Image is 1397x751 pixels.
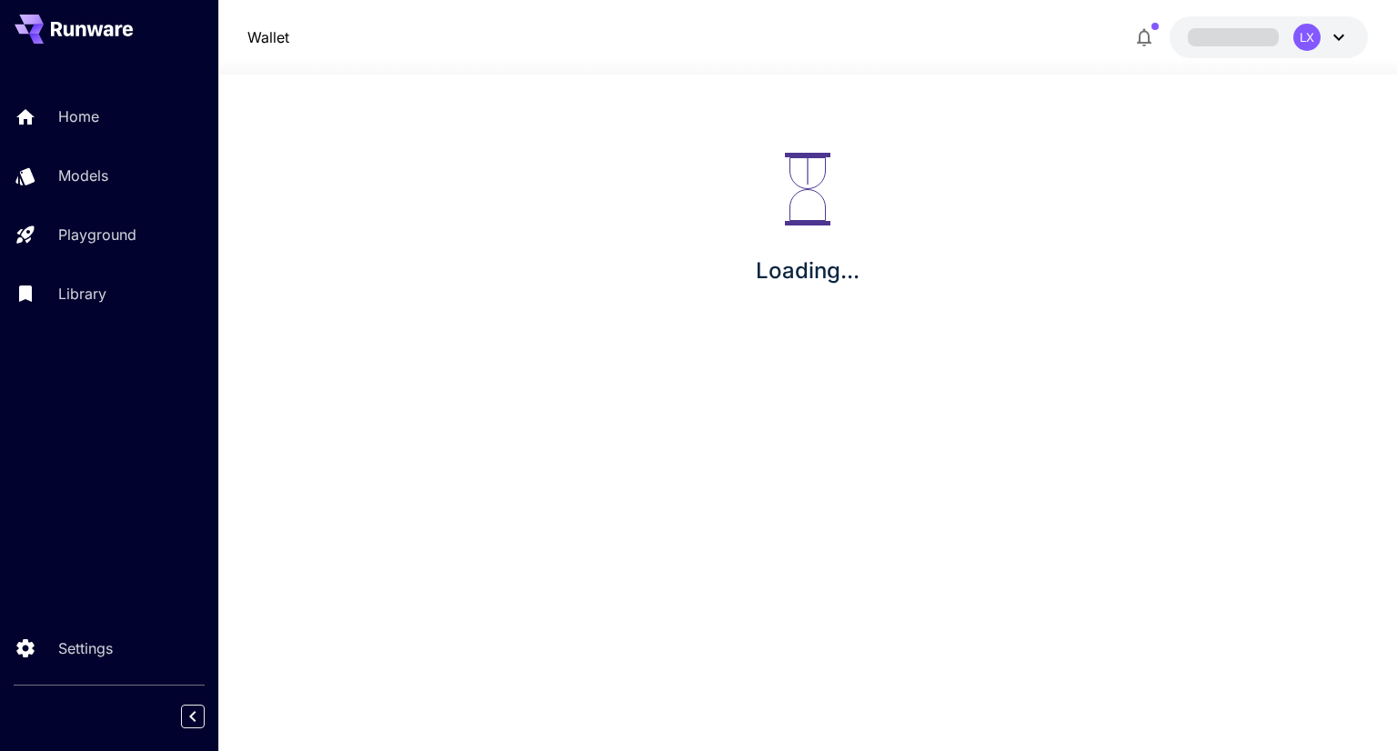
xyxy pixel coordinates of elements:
p: Loading... [756,255,859,287]
div: Collapse sidebar [195,700,218,733]
button: LX [1170,16,1368,58]
p: Home [58,105,99,127]
p: Settings [58,637,113,659]
p: Playground [58,224,136,245]
a: Wallet [247,26,289,48]
button: Collapse sidebar [181,705,205,728]
div: LX [1293,24,1321,51]
nav: breadcrumb [247,26,289,48]
p: Models [58,165,108,186]
p: Library [58,283,106,305]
